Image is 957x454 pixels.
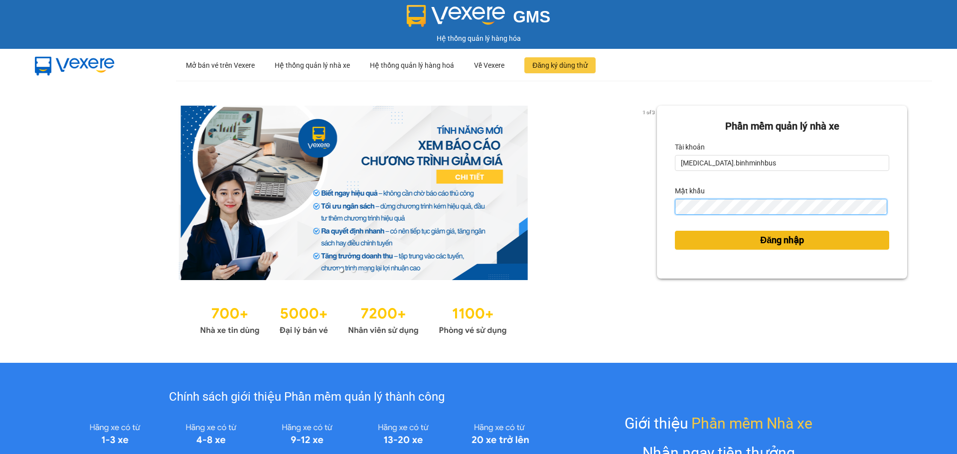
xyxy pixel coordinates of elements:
[363,268,367,272] li: slide item 3
[2,33,955,44] div: Hệ thống quản lý hàng hóa
[643,106,657,280] button: next slide / item
[25,49,125,82] img: mbUUG5Q.png
[760,233,804,247] span: Đăng nhập
[625,412,812,435] div: Giới thiệu
[50,106,64,280] button: previous slide / item
[474,49,504,81] div: Về Vexere
[67,388,547,407] div: Chính sách giới thiệu Phần mềm quản lý thành công
[200,300,507,338] img: Statistics.png
[675,231,889,250] button: Đăng nhập
[407,5,505,27] img: logo 2
[513,7,550,26] span: GMS
[675,119,889,134] div: Phần mềm quản lý nhà xe
[675,139,705,155] label: Tài khoản
[186,49,255,81] div: Mở bán vé trên Vexere
[524,57,596,73] button: Đăng ký dùng thử
[339,268,343,272] li: slide item 1
[532,60,588,71] span: Đăng ký dùng thử
[675,199,887,215] input: Mật khẩu
[675,155,889,171] input: Tài khoản
[370,49,454,81] div: Hệ thống quản lý hàng hoá
[351,268,355,272] li: slide item 2
[639,106,657,119] p: 1 of 3
[275,49,350,81] div: Hệ thống quản lý nhà xe
[675,183,705,199] label: Mật khẩu
[407,15,551,23] a: GMS
[691,412,812,435] span: Phần mềm Nhà xe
